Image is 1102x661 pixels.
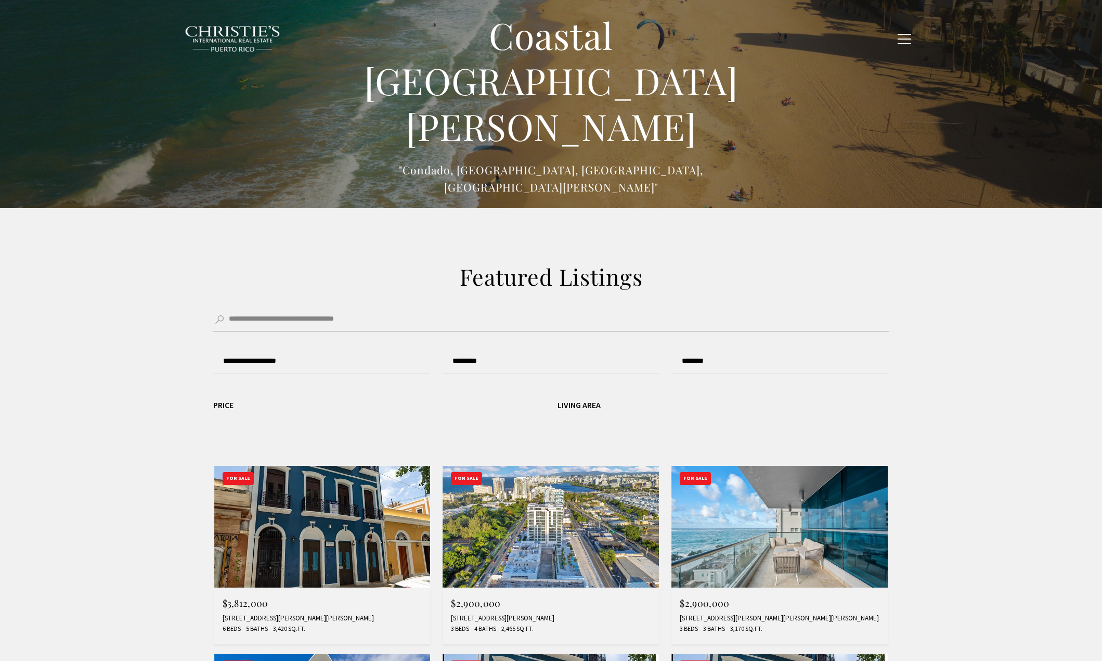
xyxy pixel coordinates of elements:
[451,597,500,609] span: $2,900,000
[451,625,469,633] span: 3 Beds
[728,625,762,633] span: 3,170 Sq.Ft.
[213,401,234,409] div: Price
[680,614,879,622] div: [STREET_ADDRESS][PERSON_NAME][PERSON_NAME][PERSON_NAME]
[680,625,698,633] span: 3 Beds
[243,625,268,633] span: 5 Baths
[185,26,281,53] img: Christie's International Real Estate black text logo
[558,401,601,409] div: Living Area
[223,597,268,609] span: $3,812,000
[499,625,534,633] span: 2,465 Sq.Ft.
[223,614,422,622] div: [STREET_ADDRESS][PERSON_NAME][PERSON_NAME]
[680,472,711,485] div: For Sale
[451,472,482,485] div: For Sale
[451,614,651,622] div: [STREET_ADDRESS][PERSON_NAME]
[443,466,659,644] a: For Sale $2,900,000 [STREET_ADDRESS][PERSON_NAME] 3 Beds 4 Baths 2,465 Sq.Ft.
[276,262,827,291] h2: Featured Listings
[343,12,759,149] h1: Coastal [GEOGRAPHIC_DATA][PERSON_NAME]
[223,625,241,633] span: 6 Beds
[214,466,431,644] a: For Sale $3,812,000 [STREET_ADDRESS][PERSON_NAME][PERSON_NAME] 6 Beds 5 Baths 3,420 Sq.Ft.
[701,625,725,633] span: 3 Baths
[671,466,888,644] a: For Sale $2,900,000 [STREET_ADDRESS][PERSON_NAME][PERSON_NAME][PERSON_NAME] 3 Beds 3 Baths 3,170 ...
[343,161,759,196] p: "Condado, [GEOGRAPHIC_DATA], [GEOGRAPHIC_DATA], [GEOGRAPHIC_DATA][PERSON_NAME]"
[270,625,305,633] span: 3,420 Sq.Ft.
[472,625,496,633] span: 4 Baths
[680,597,729,609] span: $2,900,000
[223,472,254,485] div: For Sale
